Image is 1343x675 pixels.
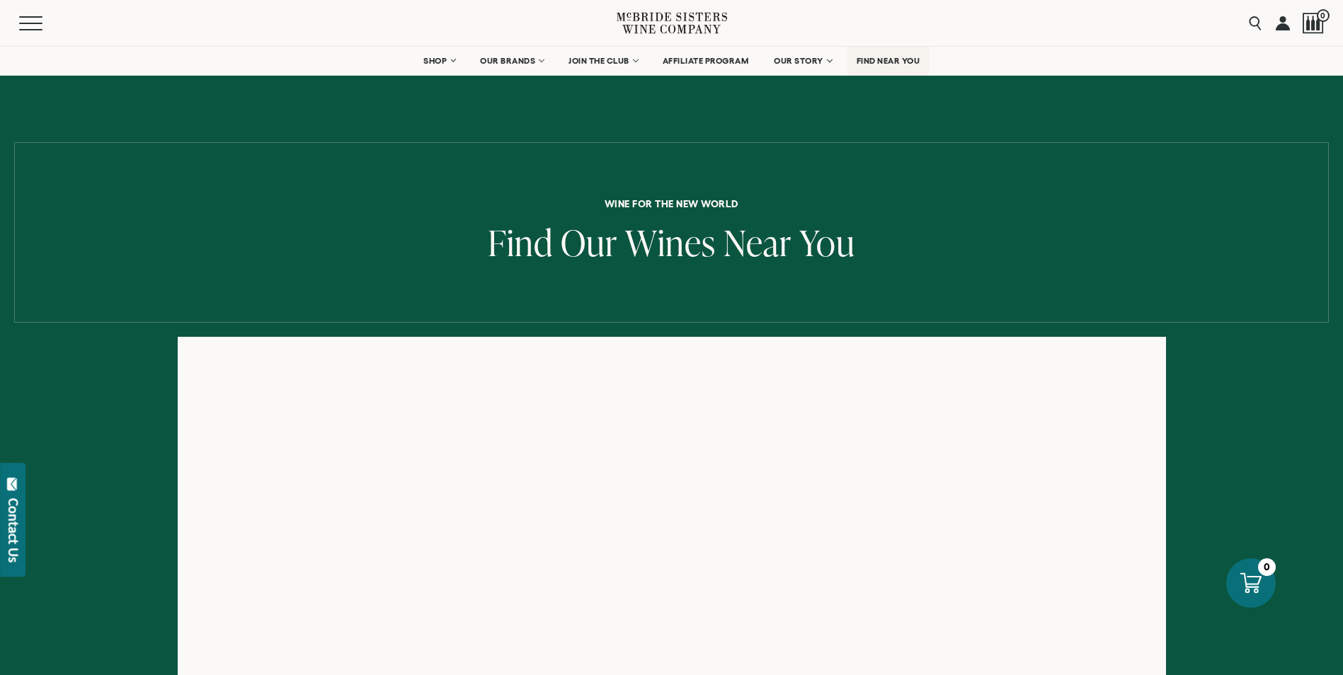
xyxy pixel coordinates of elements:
[847,47,930,75] a: FIND NEAR YOU
[625,218,716,267] span: Wines
[19,16,70,30] button: Mobile Menu Trigger
[1317,9,1330,22] span: 0
[1258,558,1276,576] div: 0
[799,218,855,267] span: You
[559,47,646,75] a: JOIN THE CLUB
[857,56,920,66] span: FIND NEAR YOU
[423,56,447,66] span: SHOP
[414,47,464,75] a: SHOP
[471,47,552,75] a: OUR BRANDS
[6,498,21,562] div: Contact Us
[765,47,840,75] a: OUR STORY
[488,218,553,267] span: Find
[568,56,629,66] span: JOIN THE CLUB
[561,218,617,267] span: Our
[774,56,823,66] span: OUR STORY
[480,56,535,66] span: OUR BRANDS
[724,218,791,267] span: Near
[663,56,749,66] span: AFFILIATE PROGRAM
[653,47,758,75] a: AFFILIATE PROGRAM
